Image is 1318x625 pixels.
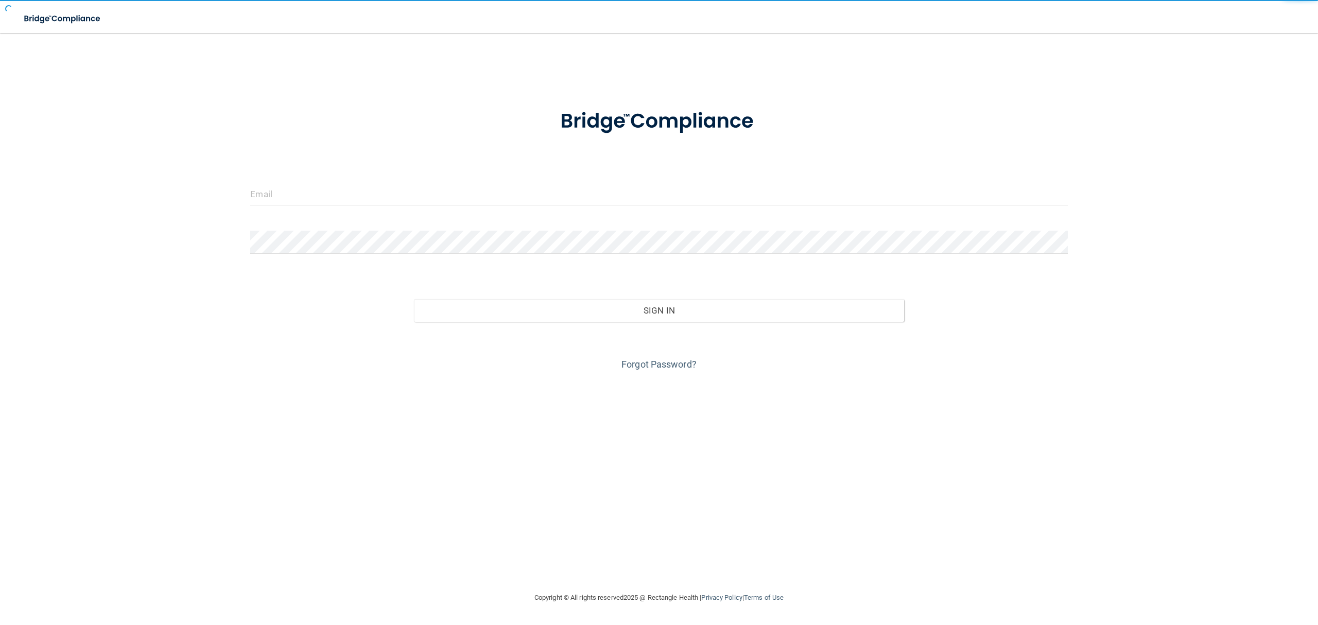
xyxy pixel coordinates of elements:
a: Privacy Policy [701,594,742,601]
button: Sign In [414,299,904,322]
input: Email [250,182,1067,205]
img: bridge_compliance_login_screen.278c3ca4.svg [539,95,779,148]
a: Forgot Password? [621,359,697,370]
div: Copyright © All rights reserved 2025 @ Rectangle Health | | [471,581,847,614]
img: bridge_compliance_login_screen.278c3ca4.svg [15,8,110,29]
a: Terms of Use [744,594,784,601]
